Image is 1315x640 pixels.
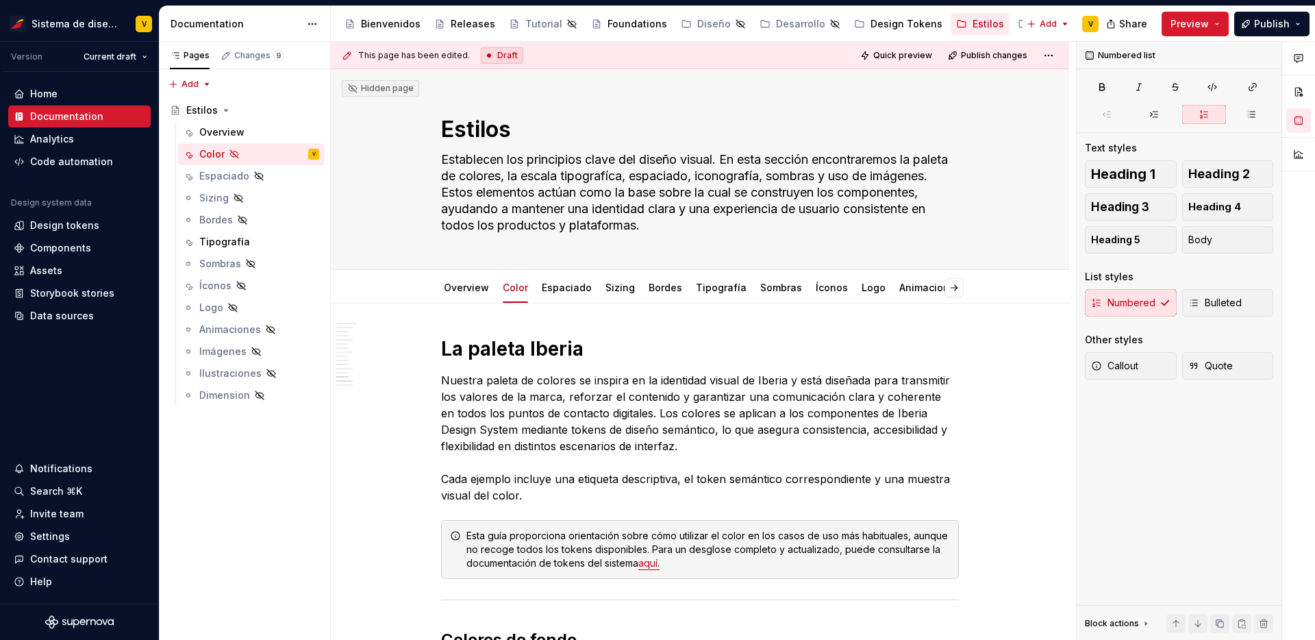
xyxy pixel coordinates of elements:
a: Animaciones [899,282,961,293]
div: Block actions [1085,618,1139,629]
a: Tipografía [177,231,325,253]
span: Publish changes [961,50,1027,61]
a: Bienvenidos [339,13,426,35]
a: Tutorial [503,13,583,35]
button: Publish changes [944,46,1034,65]
div: Home [30,87,58,101]
div: Color [497,273,534,301]
div: Estilos [973,17,1004,31]
div: Íconos [199,279,231,293]
div: Design system data [11,197,92,208]
div: Assets [30,264,62,278]
div: Design Tokens [871,17,942,31]
div: Components [30,241,91,255]
span: Current draft [84,51,136,62]
button: Add [164,75,216,94]
button: Quote [1182,352,1274,380]
span: Bulleted [1188,296,1242,310]
a: Components [8,237,151,259]
a: Design tokens [8,214,151,236]
a: Animaciones [177,319,325,341]
button: Publish [1234,12,1310,36]
div: V [1088,19,1093,29]
a: Sombras [760,282,802,293]
div: Sizing [600,273,640,301]
a: Desarrollo [754,13,846,35]
div: Contact support [30,552,108,566]
button: Bulleted [1182,289,1274,317]
div: Diseño [697,17,731,31]
div: Sombras [755,273,807,301]
div: Animaciones [199,323,261,336]
span: Heading 3 [1091,200,1149,214]
span: Quick preview [873,50,932,61]
span: Add [181,79,199,90]
a: Analytics [8,128,151,150]
div: Design tokens [30,219,99,232]
div: Sizing [199,191,229,205]
a: Color [503,282,528,293]
div: Search ⌘K [30,484,82,498]
div: Notifications [30,462,92,476]
div: Espaciado [199,169,249,183]
button: Heading 5 [1085,226,1177,254]
div: Logo [856,273,891,301]
div: Sombras [199,257,241,271]
a: aquí. [638,557,660,569]
a: Sizing [177,187,325,209]
button: Add [1023,14,1074,34]
a: Imágenes [177,341,325,362]
div: Text styles [1085,141,1137,155]
a: Bordes [649,282,682,293]
a: Íconos [177,275,325,297]
button: Quick preview [856,46,938,65]
div: Page tree [339,10,1020,38]
div: Storybook stories [30,286,114,300]
a: Estilos [164,99,325,121]
button: Sistema de diseño IberiaV [3,9,156,38]
div: Changes [234,50,284,61]
div: Tutorial [525,17,562,31]
div: Documentation [171,17,300,31]
div: Sistema de diseño Iberia [32,17,119,31]
a: Data sources [8,305,151,327]
span: This page has been edited. [358,50,470,61]
a: Home [8,83,151,105]
div: Dimension [199,389,250,402]
a: Estilos [951,13,1010,35]
a: Espaciado [177,165,325,187]
button: Heading 1 [1085,160,1177,188]
span: 9 [273,50,284,61]
div: Analytics [30,132,74,146]
div: Invite team [30,507,84,521]
a: Code automation [8,151,151,173]
a: Espaciado [542,282,592,293]
div: V [142,19,147,29]
span: Heading 4 [1188,200,1241,214]
button: Heading 4 [1182,193,1274,221]
div: Data sources [30,309,94,323]
div: Tipografía [690,273,752,301]
span: Callout [1091,359,1138,373]
div: Code automation [30,155,113,169]
div: List styles [1085,270,1134,284]
button: Help [8,571,151,593]
a: Settings [8,526,151,547]
div: Color [199,147,225,161]
div: Animaciones [894,273,966,301]
button: Share [1099,12,1156,36]
a: Releases [429,13,501,35]
button: Current draft [77,47,153,66]
button: Heading 3 [1085,193,1177,221]
div: Bordes [199,213,233,227]
div: Estilos [186,103,218,117]
a: Sizing [605,282,635,293]
a: Logo [177,297,325,319]
div: Settings [30,530,70,543]
div: Page tree [164,99,325,406]
span: Draft [497,50,518,61]
a: Overview [177,121,325,143]
div: Help [30,575,52,589]
button: Preview [1162,12,1229,36]
a: Supernova Logo [45,615,114,629]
